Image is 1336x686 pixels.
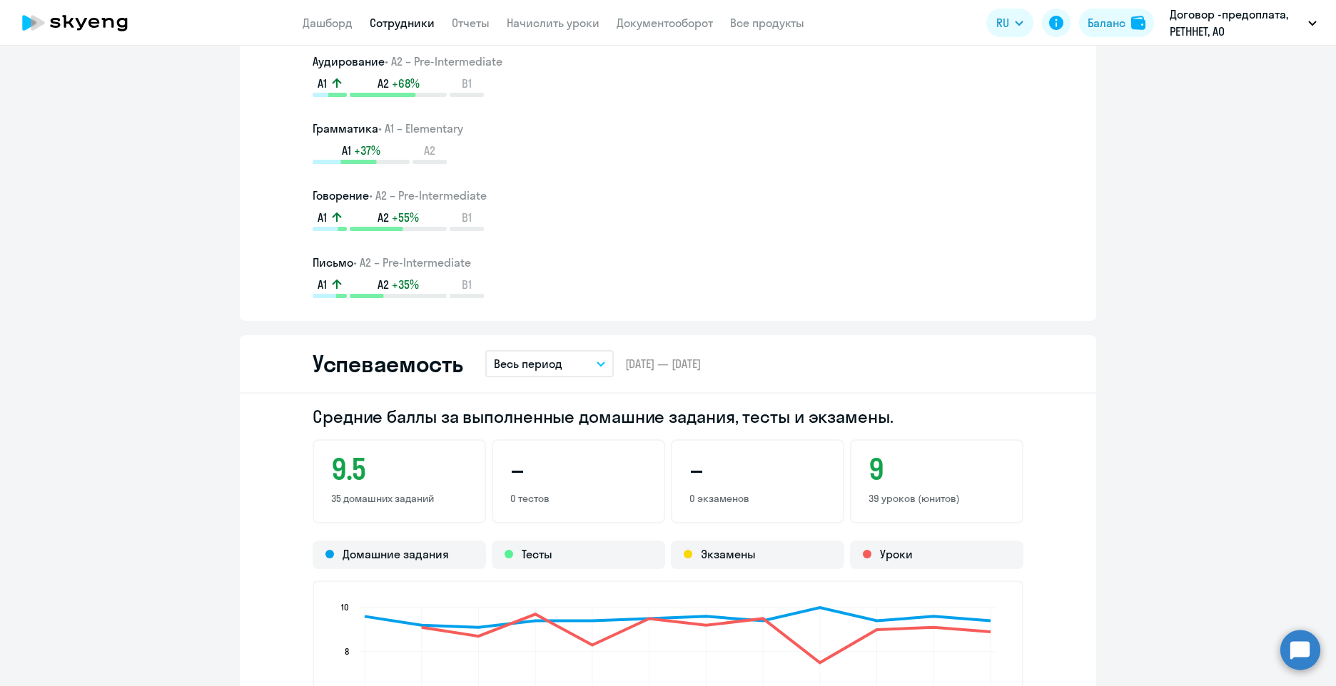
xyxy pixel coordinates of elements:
[485,350,614,377] button: Весь период
[462,76,472,91] span: B1
[378,121,463,135] span: • A1 – Elementary
[385,54,502,68] span: • A2 – Pre-Intermediate
[318,76,327,91] span: A1
[850,541,1023,569] div: Уроки
[303,16,353,30] a: Дашборд
[313,254,1023,271] h3: Письмо
[378,76,389,91] span: A2
[510,492,647,505] p: 0 тестов
[313,120,1023,137] h3: Грамматика
[313,405,1023,428] h2: Средние баллы за выполненные домашние задания, тесты и экзамены.
[986,9,1033,37] button: RU
[1131,16,1145,30] img: balance
[1163,6,1324,40] button: Договор -предоплата, РЕТННЕТ, АО
[1079,9,1154,37] button: Балансbalance
[313,349,462,378] h2: Успеваемость
[689,452,826,486] h3: –
[1088,14,1125,31] div: Баланс
[869,452,1005,486] h3: 9
[313,53,1023,70] h3: Аудирование
[424,143,435,158] span: A2
[462,277,472,292] span: B1
[369,188,487,203] span: • A2 – Pre-Intermediate
[345,646,349,657] text: 8
[625,356,701,372] span: [DATE] — [DATE]
[996,14,1009,31] span: RU
[507,16,599,30] a: Начислить уроки
[331,452,467,486] h3: 9.5
[318,210,327,225] span: A1
[353,255,471,270] span: • A2 – Pre-Intermediate
[452,16,490,30] a: Отчеты
[869,492,1005,505] p: 39 уроков (юнитов)
[689,492,826,505] p: 0 экзаменов
[354,143,380,158] span: +37%
[331,492,467,505] p: 35 домашних заданий
[378,210,389,225] span: A2
[318,277,327,292] span: A1
[494,355,562,372] p: Весь период
[671,541,844,569] div: Экзамены
[492,541,665,569] div: Тесты
[510,452,647,486] h3: –
[378,277,389,292] span: A2
[392,277,419,292] span: +35%
[341,602,349,613] text: 10
[313,187,1023,204] h3: Говорение
[617,16,713,30] a: Документооборот
[462,210,472,225] span: B1
[730,16,804,30] a: Все продукты
[392,76,420,91] span: +68%
[342,143,351,158] span: A1
[370,16,435,30] a: Сотрудники
[1170,6,1302,40] p: Договор -предоплата, РЕТННЕТ, АО
[392,210,419,225] span: +55%
[313,541,486,569] div: Домашние задания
